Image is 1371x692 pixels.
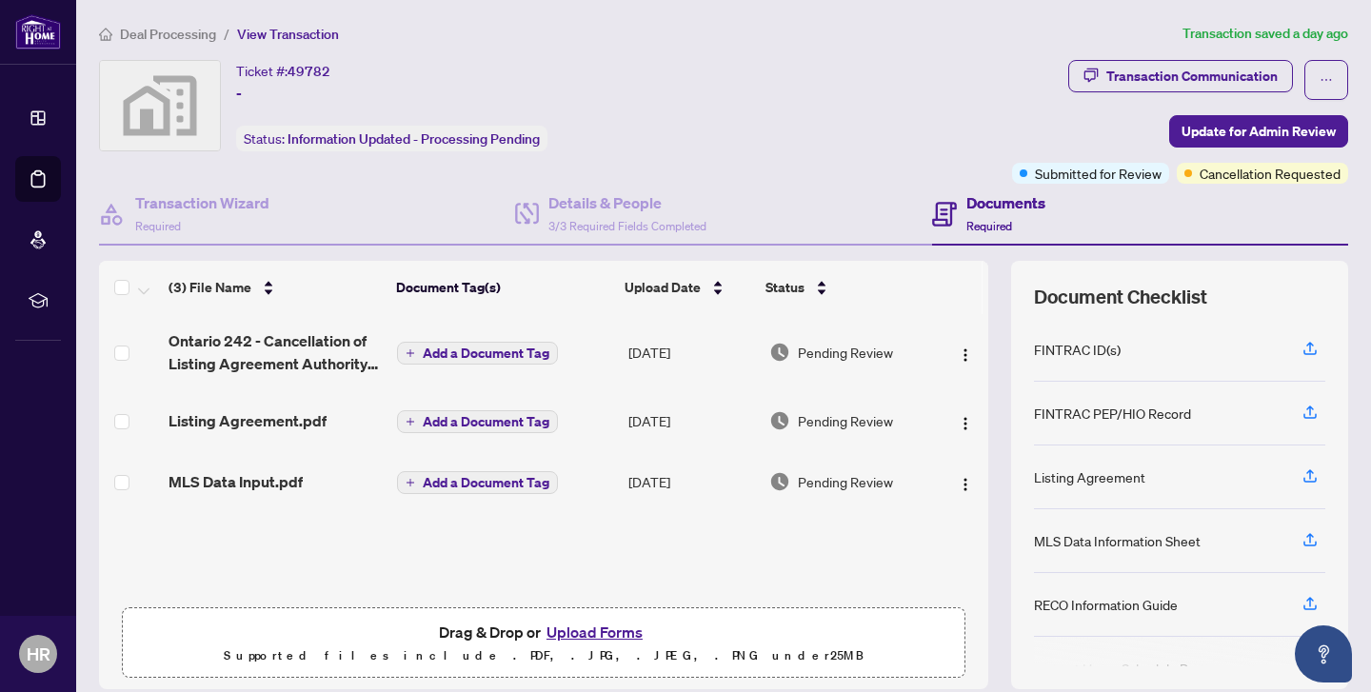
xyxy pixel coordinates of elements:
span: Submitted for Review [1035,163,1162,184]
div: RECO Information Guide [1034,594,1178,615]
div: Listing Agreement [1034,466,1145,487]
button: Transaction Communication [1068,60,1293,92]
div: FINTRAC ID(s) [1034,339,1121,360]
span: plus [406,348,415,358]
article: Transaction saved a day ago [1182,23,1348,45]
span: Pending Review [798,410,893,431]
span: Listing Agreement.pdf [169,409,327,432]
button: Add a Document Tag [397,409,558,434]
span: 49782 [288,63,330,80]
button: Upload Forms [541,620,648,644]
th: Document Tag(s) [388,261,618,314]
span: Required [966,219,1012,233]
button: Add a Document Tag [397,471,558,494]
h4: Details & People [548,191,706,214]
th: (3) File Name [161,261,388,314]
button: Logo [950,466,981,497]
span: Document Checklist [1034,284,1207,310]
h4: Documents [966,191,1045,214]
div: Transaction Communication [1106,61,1278,91]
span: ellipsis [1320,73,1333,87]
span: Drag & Drop orUpload FormsSupported files include .PDF, .JPG, .JPEG, .PNG under25MB [123,608,964,679]
div: Ticket #: [236,60,330,82]
img: Logo [958,477,973,492]
span: HR [27,641,50,667]
button: Logo [950,337,981,367]
span: Status [765,277,805,298]
span: home [99,28,112,41]
td: [DATE] [621,390,762,451]
img: logo [15,14,61,49]
img: Document Status [769,471,790,492]
td: [DATE] [621,314,762,390]
span: - [236,82,242,105]
span: Drag & Drop or [439,620,648,644]
span: Add a Document Tag [423,415,549,428]
span: Upload Date [625,277,701,298]
span: MLS Data Input.pdf [169,470,303,493]
span: Information Updated - Processing Pending [288,130,540,148]
button: Logo [950,405,981,436]
button: Add a Document Tag [397,470,558,495]
td: [DATE] [621,451,762,512]
span: plus [406,417,415,426]
th: Status [758,261,933,314]
th: Upload Date [617,261,757,314]
span: Update for Admin Review [1182,116,1336,147]
span: Ontario 242 - Cancellation of Listing Agreement Authority to Offer.pdf [169,329,382,375]
button: Add a Document Tag [397,410,558,433]
span: 3/3 Required Fields Completed [548,219,706,233]
div: FINTRAC PEP/HIO Record [1034,403,1191,424]
span: Add a Document Tag [423,476,549,489]
span: Required [135,219,181,233]
div: MLS Data Information Sheet [1034,530,1201,551]
span: Pending Review [798,471,893,492]
p: Supported files include .PDF, .JPG, .JPEG, .PNG under 25 MB [134,644,953,667]
span: (3) File Name [169,277,251,298]
span: Deal Processing [120,26,216,43]
img: svg%3e [100,61,220,150]
img: Logo [958,416,973,431]
div: Status: [236,126,547,151]
img: Document Status [769,342,790,363]
button: Add a Document Tag [397,342,558,365]
span: Add a Document Tag [423,346,549,360]
button: Update for Admin Review [1169,115,1348,148]
span: plus [406,478,415,487]
button: Add a Document Tag [397,341,558,366]
h4: Transaction Wizard [135,191,269,214]
span: Cancellation Requested [1200,163,1341,184]
img: Document Status [769,410,790,431]
li: / [224,23,229,45]
span: View Transaction [237,26,339,43]
span: Pending Review [798,342,893,363]
img: Logo [958,347,973,363]
button: Open asap [1295,625,1352,682]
